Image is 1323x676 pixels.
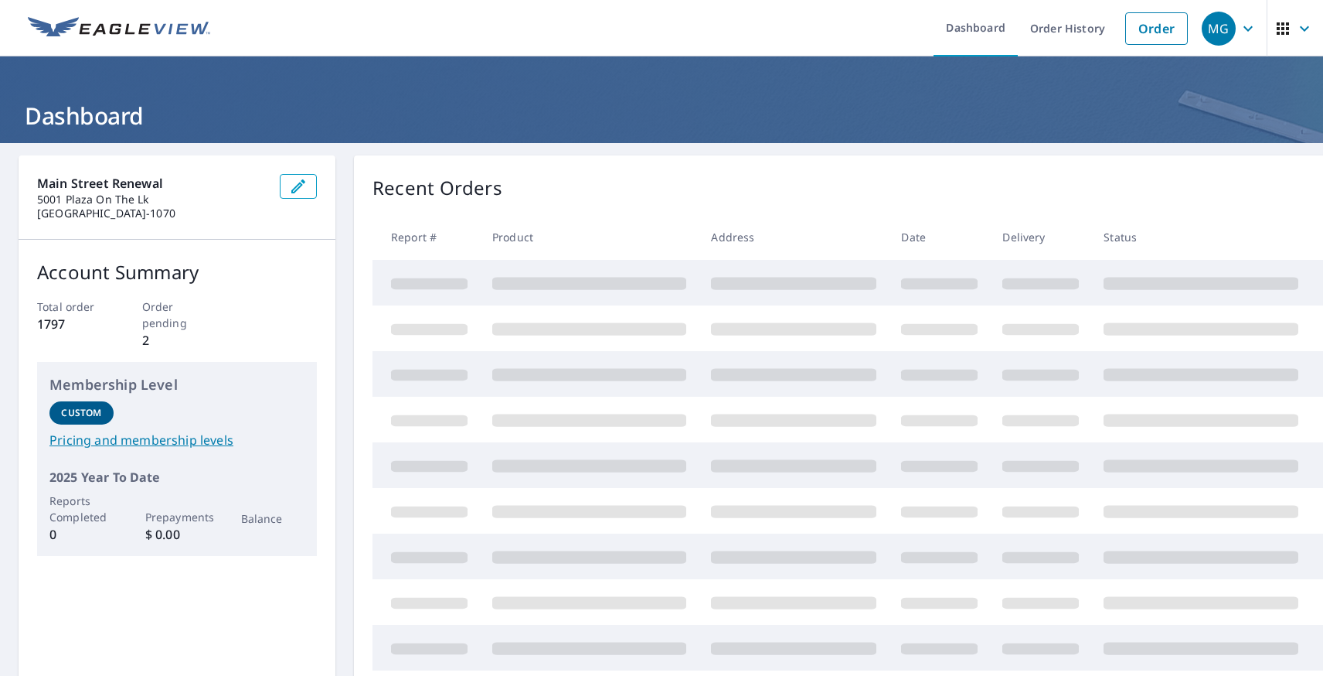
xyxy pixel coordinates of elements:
[28,17,210,40] img: EV Logo
[372,214,480,260] th: Report #
[49,525,114,544] p: 0
[61,406,101,420] p: Custom
[1202,12,1236,46] div: MG
[480,214,699,260] th: Product
[889,214,990,260] th: Date
[37,258,317,286] p: Account Summary
[49,431,304,449] a: Pricing and membership levels
[37,299,107,315] p: Total order
[49,468,304,487] p: 2025 Year To Date
[241,510,305,527] p: Balance
[49,374,304,395] p: Membership Level
[142,331,213,350] p: 2
[142,299,213,331] p: Order pending
[372,174,502,202] p: Recent Orders
[49,493,114,525] p: Reports Completed
[37,207,267,220] p: [GEOGRAPHIC_DATA]-1070
[699,214,889,260] th: Address
[37,174,267,193] p: Main Street Renewal
[37,193,267,207] p: 5001 Plaza On The Lk
[19,100,1304,131] h1: Dashboard
[1091,214,1311,260] th: Status
[37,315,107,333] p: 1797
[145,525,209,544] p: $ 0.00
[1125,12,1188,45] a: Order
[145,509,209,525] p: Prepayments
[990,214,1091,260] th: Delivery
